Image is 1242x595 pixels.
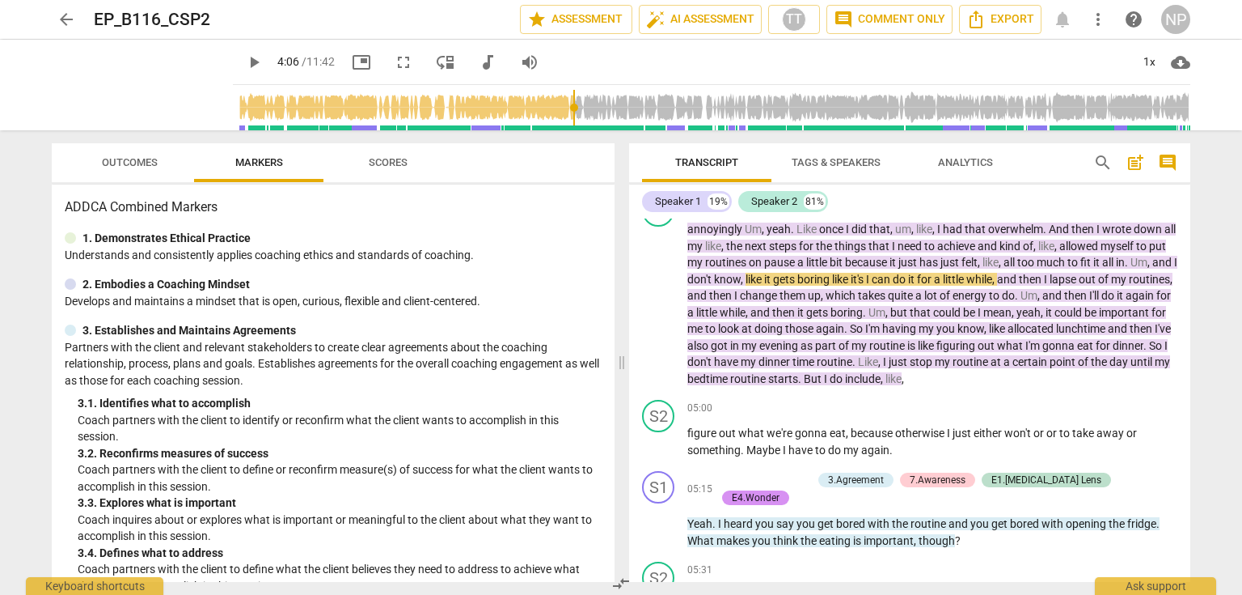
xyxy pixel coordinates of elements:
span: gonna [1042,339,1077,352]
span: fullscreen [394,53,413,72]
div: Ask support [1095,577,1216,595]
span: kind [999,240,1023,253]
span: also [687,339,711,352]
h2: EP_B116_CSP2 [94,10,210,30]
span: time [792,355,817,368]
span: you [936,322,957,335]
span: don't [687,355,714,368]
span: having [882,322,919,335]
span: Filler word [1130,256,1147,269]
span: picture_in_picture [352,53,371,72]
span: that [868,240,892,253]
span: then [772,306,797,319]
span: for [1156,289,1171,302]
span: , [821,289,826,302]
span: But [804,372,824,385]
span: like [832,273,851,286]
span: I [1044,273,1050,286]
span: routine [869,339,907,352]
span: Filler word [1038,240,1054,253]
span: help [1124,10,1143,29]
button: Assessment [520,5,632,34]
span: . [863,306,868,319]
button: TT [768,5,820,34]
span: have [714,355,741,368]
span: And [1049,223,1071,236]
span: my [919,322,936,335]
span: at [741,322,754,335]
span: did [851,223,869,236]
span: and [978,240,999,253]
span: . [1125,256,1130,269]
button: Fullscreen [389,48,418,77]
span: things [834,240,868,253]
span: Filler word [745,223,762,236]
span: , [1054,240,1059,253]
span: . [1015,289,1020,302]
div: NP [1161,5,1190,34]
span: , [999,256,1003,269]
span: and [750,306,772,319]
span: Analytics [938,156,993,168]
span: Outcomes [102,156,158,168]
span: while [720,306,746,319]
span: , [878,355,883,368]
span: I'll [1089,289,1101,302]
span: / 11:42 [302,55,335,68]
span: to [989,289,1002,302]
button: Switch to audio player [473,48,502,77]
span: which [826,289,858,302]
a: Help [1119,5,1148,34]
span: my [741,339,759,352]
span: can [872,273,893,286]
span: cloud_download [1171,53,1190,72]
span: boring [830,306,863,319]
span: part [815,339,839,352]
span: doing [754,322,785,335]
span: is [907,339,918,352]
span: , [932,223,937,236]
div: Change speaker [642,400,674,432]
span: again [1126,289,1156,302]
span: a [797,256,806,269]
span: mean [983,306,1012,319]
span: for [799,240,816,253]
div: 19% [708,193,729,210]
span: but [890,306,910,319]
p: 2. Embodies a Coaching Mindset [82,276,250,293]
span: then [1064,289,1089,302]
span: star [527,10,547,29]
span: my [851,339,869,352]
span: be [1084,306,1099,319]
span: of [1023,240,1033,253]
span: just [898,256,919,269]
span: them [779,289,808,302]
span: all [1102,256,1116,269]
span: could [933,306,963,319]
span: figuring [936,339,978,352]
span: overwhelm [988,223,1043,236]
span: it [764,273,773,286]
p: Understands and consistently applies coaching ethics and standards of coaching. [65,247,602,264]
span: AI Assessment [646,10,754,29]
span: to [1136,240,1149,253]
div: 3. 1. Identifies what to accomplish [78,395,602,412]
span: Scores [369,156,408,168]
span: then [1019,273,1044,286]
span: dinner [1113,339,1143,352]
span: then [1130,322,1155,335]
span: post_add [1126,153,1145,172]
button: Comment only [826,5,953,34]
span: So [1149,339,1164,352]
span: dinner [758,355,792,368]
span: , [911,223,916,236]
span: it [1093,256,1102,269]
span: I [1096,223,1102,236]
span: to [1067,256,1080,269]
span: . [1043,223,1049,236]
span: like [989,322,1008,335]
span: it's [851,273,866,286]
span: do [1101,289,1117,302]
span: Export [966,10,1034,29]
span: arrow_back [57,10,76,29]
